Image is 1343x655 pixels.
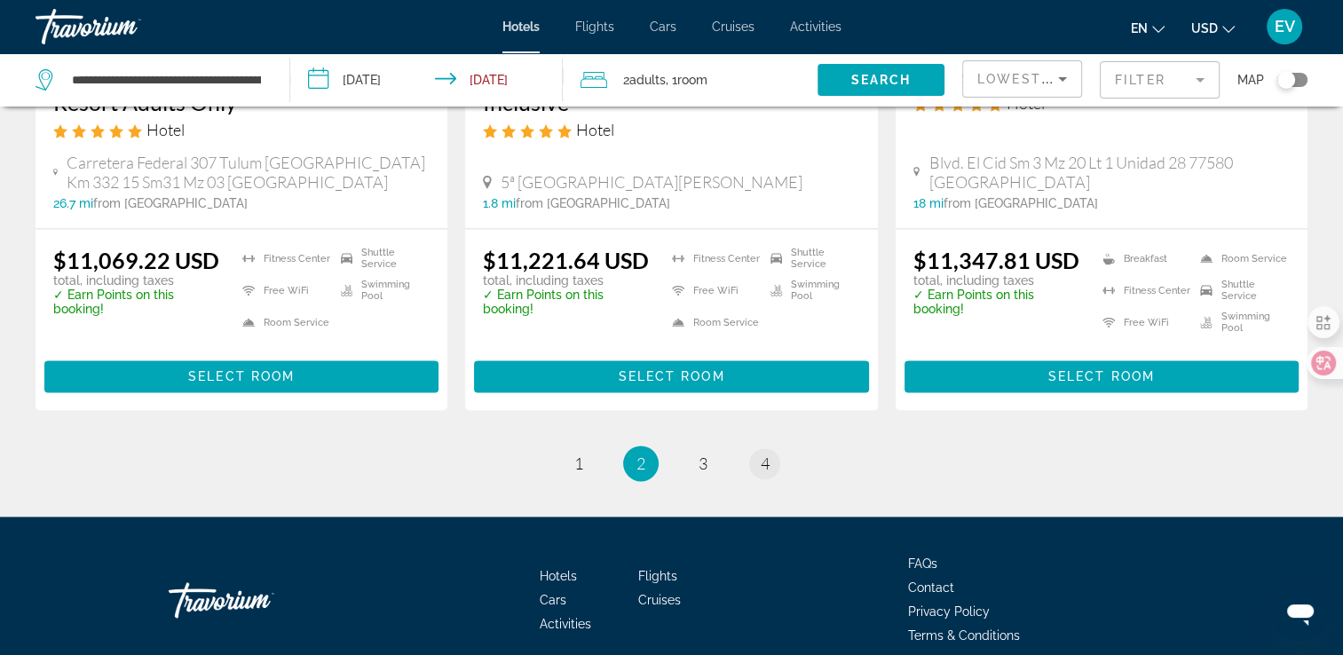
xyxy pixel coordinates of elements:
a: Activities [790,20,841,34]
a: Hotels [502,20,540,34]
li: Breakfast [1094,247,1192,270]
li: Room Service [1191,247,1290,270]
li: Swimming Pool [762,279,860,302]
p: ✓ Earn Points on this booking! [53,288,220,316]
li: Shuttle Service [332,247,431,270]
span: 3 [699,454,707,473]
a: Flights [575,20,614,34]
span: Blvd. El Cid Sm 3 Mz 20 Lt 1 Unidad 28 77580 [GEOGRAPHIC_DATA] [928,153,1290,192]
a: Flights [638,569,677,583]
a: Cars [540,593,566,607]
div: 5 star Hotel [483,120,859,139]
button: Search [818,64,944,96]
li: Fitness Center [233,247,332,270]
p: total, including taxes [913,273,1080,288]
span: Adults [629,73,666,87]
a: Select Room [474,364,868,383]
li: Swimming Pool [332,279,431,302]
a: Select Room [44,364,438,383]
span: , 1 [666,67,707,92]
a: Cruises [712,20,754,34]
span: from [GEOGRAPHIC_DATA] [516,196,670,210]
ins: $11,347.81 USD [913,247,1079,273]
button: User Menu [1261,8,1307,45]
button: Filter [1100,60,1220,99]
a: Travorium [169,573,346,627]
button: Select Room [474,360,868,392]
li: Shuttle Service [1191,279,1290,302]
iframe: Az üzenetküldési ablak megnyitására szolgáló gomb [1272,584,1329,641]
span: Search [850,73,911,87]
span: Select Room [618,369,724,383]
a: Activities [540,617,591,631]
li: Room Service [233,311,332,334]
mat-select: Sort by [977,68,1067,90]
a: Cars [650,20,676,34]
li: Free WiFi [233,279,332,302]
a: Travorium [36,4,213,50]
span: 4 [761,454,770,473]
span: from [GEOGRAPHIC_DATA] [944,196,1098,210]
a: Privacy Policy [908,604,990,619]
span: 2 [623,67,666,92]
nav: Pagination [36,446,1307,481]
li: Fitness Center [663,247,762,270]
ins: $11,221.64 USD [483,247,649,273]
span: 2 [636,454,645,473]
span: 1.8 mi [483,196,516,210]
p: ✓ Earn Points on this booking! [913,288,1080,316]
span: Carretera Federal 307 Tulum [GEOGRAPHIC_DATA] Km 332 15 Sm31 Mz 03 [GEOGRAPHIC_DATA] [67,153,430,192]
span: 18 mi [913,196,944,210]
li: Free WiFi [663,279,762,302]
span: Hotel [576,120,614,139]
span: Map [1237,67,1264,92]
p: total, including taxes [53,273,220,288]
span: 5ª [GEOGRAPHIC_DATA][PERSON_NAME] [501,172,802,192]
a: FAQs [908,556,937,571]
span: Select Room [188,369,295,383]
span: 26.7 mi [53,196,93,210]
a: Contact [908,580,954,595]
span: USD [1191,21,1218,36]
a: Terms & Conditions [908,628,1020,643]
a: Select Room [905,364,1299,383]
span: from [GEOGRAPHIC_DATA] [93,196,248,210]
li: Room Service [663,311,762,334]
span: EV [1275,18,1295,36]
span: Room [677,73,707,87]
button: Select Room [905,360,1299,392]
button: Change currency [1191,15,1235,41]
a: Hotels [540,569,577,583]
span: Hotel [146,120,185,139]
button: Travelers: 2 adults, 0 children [563,53,818,107]
button: Toggle map [1264,72,1307,88]
li: Shuttle Service [762,247,860,270]
button: Select Room [44,360,438,392]
li: Swimming Pool [1191,311,1290,334]
a: Cruises [638,593,681,607]
li: Fitness Center [1094,279,1192,302]
span: en [1131,21,1148,36]
ins: $11,069.22 USD [53,247,219,273]
span: 1 [574,454,583,473]
div: 5 star Hotel [53,120,430,139]
li: Free WiFi [1094,311,1192,334]
button: Change language [1131,15,1165,41]
p: ✓ Earn Points on this booking! [483,288,650,316]
span: Select Room [1048,369,1155,383]
p: total, including taxes [483,273,650,288]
